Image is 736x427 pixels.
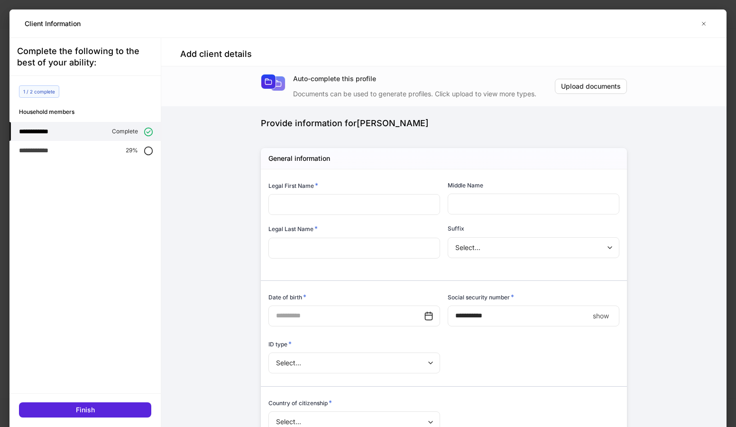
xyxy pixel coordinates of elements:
button: Finish [19,402,151,418]
div: Select... [268,353,440,373]
p: show [593,311,609,321]
p: 29% [126,147,138,154]
h6: Country of citizenship [268,398,332,408]
div: Select... [448,237,619,258]
div: Complete the following to the best of your ability: [17,46,153,68]
button: Upload documents [555,79,627,94]
div: Finish [76,405,95,415]
h6: Legal First Name [268,181,318,190]
h5: General information [268,154,330,163]
div: 1 / 2 complete [19,85,59,98]
h6: ID type [268,339,292,349]
h6: Household members [19,107,161,116]
div: Provide information for [PERSON_NAME] [261,118,627,129]
h6: Suffix [448,224,464,233]
div: Auto-complete this profile [293,74,555,84]
h6: Legal Last Name [268,224,318,233]
h6: Date of birth [268,292,306,302]
p: Complete [112,128,138,135]
h6: Middle Name [448,181,483,190]
div: Upload documents [561,82,621,91]
h4: Add client details [180,48,252,60]
h6: Social security number [448,292,514,302]
h5: Client Information [25,19,81,28]
div: Documents can be used to generate profiles. Click upload to view more types. [293,84,555,99]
